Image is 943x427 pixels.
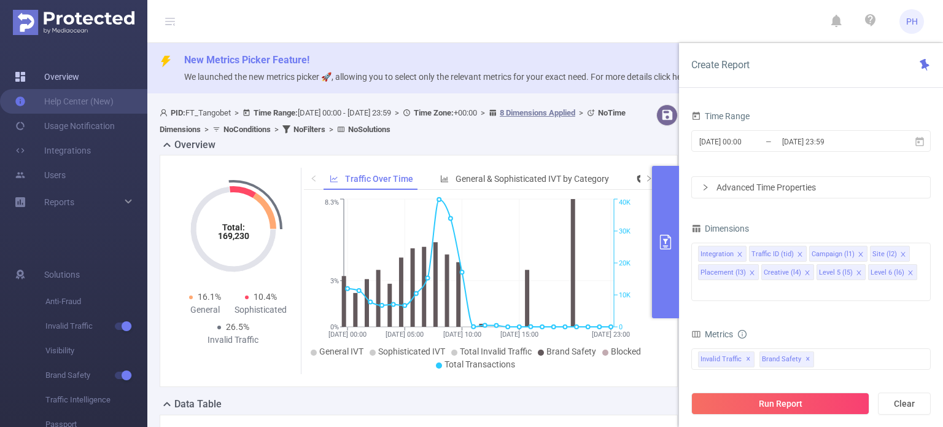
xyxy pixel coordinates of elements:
a: Integrations [15,138,91,163]
div: Level 5 (l5) [819,265,853,281]
div: Placement (l3) [700,265,746,281]
b: Time Range: [254,108,298,117]
span: Blocked [611,347,641,356]
span: Create Report [691,59,750,71]
tspan: 0% [330,323,339,331]
div: Invalid Traffic [205,334,261,347]
div: General [177,304,233,316]
span: Reports [44,197,74,207]
span: ✕ [805,352,810,367]
div: Traffic ID (tid) [751,246,794,262]
a: Usage Notification [15,114,115,138]
span: > [201,125,212,134]
h2: Overview [174,138,215,152]
a: Reports [44,190,74,214]
span: > [575,108,587,117]
div: Creative (l4) [764,265,801,281]
span: Dimensions [691,224,749,233]
span: 26.5% [226,322,249,332]
li: Site (l2) [870,246,910,262]
a: Users [15,163,66,187]
b: Time Zone: [414,108,454,117]
li: Creative (l4) [761,264,814,280]
div: Campaign (l1) [812,246,855,262]
i: icon: close [856,270,862,277]
span: Metrics [691,329,733,339]
tspan: [DATE] 15:00 [500,331,538,339]
span: Traffic Over Time [345,174,413,184]
span: General IVT [319,347,363,356]
li: Level 5 (l5) [817,264,866,280]
i: icon: left [310,174,317,182]
tspan: 3% [330,277,339,285]
span: Total Invalid Traffic [460,347,532,356]
span: Time Range [691,111,750,121]
div: Sophisticated [233,304,289,316]
span: We launched the new metrics picker 🚀, allowing you to select only the relevant metrics for your e... [184,72,709,82]
li: Placement (l3) [698,264,759,280]
i: icon: close [749,270,755,277]
i: icon: close [907,270,914,277]
b: No Filters [293,125,325,134]
img: Protected Media [13,10,134,35]
a: Overview [15,65,79,89]
tspan: Total: [222,222,244,232]
u: 8 Dimensions Applied [500,108,575,117]
span: 16.1% [198,292,221,302]
i: icon: right [702,184,709,191]
b: No Solutions [348,125,390,134]
span: > [391,108,403,117]
span: Brand Safety [759,351,814,367]
span: General & Sophisticated IVT by Category [456,174,609,184]
tspan: 8.3% [325,199,339,207]
b: No Conditions [223,125,271,134]
a: Help Center (New) [15,89,114,114]
i: icon: bar-chart [440,174,449,183]
span: > [325,125,337,134]
li: Campaign (l1) [809,246,867,262]
span: PH [906,9,918,34]
h2: Data Table [174,397,222,412]
li: Integration [698,246,747,262]
i: icon: close [797,251,803,259]
tspan: [DATE] 05:00 [386,331,424,339]
span: Brand Safety [45,363,147,388]
input: Start date [698,133,797,150]
i: icon: close [737,251,743,259]
tspan: 20K [619,259,631,267]
span: Visibility [45,339,147,363]
span: > [271,125,282,134]
span: Anti-Fraud [45,289,147,314]
input: End date [781,133,880,150]
span: Total Transactions [444,359,515,369]
tspan: 169,230 [217,231,249,241]
div: icon: rightAdvanced Time Properties [692,177,930,198]
span: Invalid Traffic [698,351,755,367]
div: Site (l2) [872,246,897,262]
tspan: 30K [619,227,631,235]
li: Level 6 (l6) [868,264,917,280]
span: ✕ [746,352,751,367]
tspan: [DATE] 00:00 [328,331,367,339]
span: Sophisticated IVT [378,347,445,356]
tspan: 0 [619,323,623,331]
tspan: [DATE] 10:00 [443,331,481,339]
i: icon: info-circle [738,330,747,339]
button: Clear [878,393,931,415]
span: FT_Tangobet [DATE] 00:00 - [DATE] 23:59 +00:00 [160,108,626,134]
li: Traffic ID (tid) [749,246,807,262]
i: icon: right [645,174,653,182]
span: 10.4% [254,292,277,302]
i: icon: close [858,251,864,259]
b: PID: [171,108,185,117]
span: Solutions [44,262,80,287]
span: Invalid Traffic [45,314,147,339]
tspan: 10K [619,291,631,299]
span: New Metrics Picker Feature! [184,54,309,66]
i: icon: thunderbolt [160,55,172,68]
i: icon: user [160,109,171,117]
span: > [231,108,243,117]
i: icon: close [804,270,810,277]
span: Traffic Intelligence [45,388,147,412]
tspan: 40K [619,199,631,207]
